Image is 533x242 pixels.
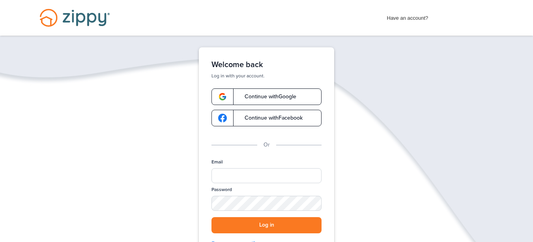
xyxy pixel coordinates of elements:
[218,114,227,122] img: google-logo
[211,73,322,79] p: Log in with your account.
[211,186,232,193] label: Password
[211,196,322,211] input: Password
[211,168,322,183] input: Email
[211,88,322,105] a: google-logoContinue withGoogle
[211,110,322,126] a: google-logoContinue withFacebook
[218,92,227,101] img: google-logo
[211,217,322,233] button: Log in
[237,94,296,99] span: Continue with Google
[211,159,223,165] label: Email
[264,141,270,149] p: Or
[387,10,428,23] span: Have an account?
[237,115,303,121] span: Continue with Facebook
[211,60,322,69] h1: Welcome back
[511,223,531,240] img: Back to Top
